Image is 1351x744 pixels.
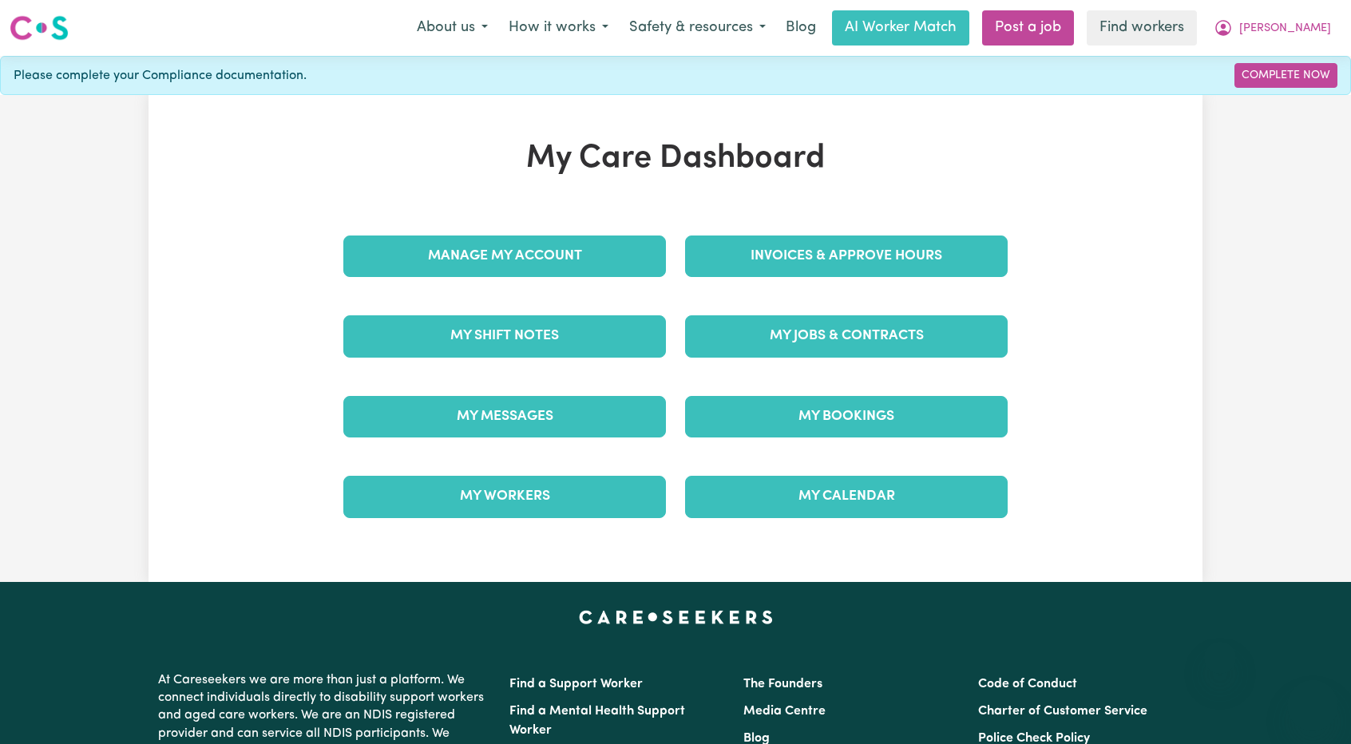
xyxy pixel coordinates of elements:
button: My Account [1203,11,1341,45]
a: My Calendar [685,476,1008,517]
a: My Jobs & Contracts [685,315,1008,357]
a: My Workers [343,476,666,517]
a: Charter of Customer Service [978,705,1147,718]
a: Blog [776,10,826,46]
a: Careseekers home page [579,611,773,623]
a: My Shift Notes [343,315,666,357]
a: Invoices & Approve Hours [685,235,1008,277]
a: Complete Now [1234,63,1337,88]
button: How it works [498,11,619,45]
button: Safety & resources [619,11,776,45]
button: About us [406,11,498,45]
a: Careseekers logo [10,10,69,46]
span: Please complete your Compliance documentation. [14,66,307,85]
a: My Messages [343,396,666,437]
a: Find workers [1087,10,1197,46]
a: The Founders [743,678,822,691]
a: Manage My Account [343,235,666,277]
iframe: Close message [1204,642,1236,674]
a: My Bookings [685,396,1008,437]
a: Find a Support Worker [509,678,643,691]
span: [PERSON_NAME] [1239,20,1331,38]
a: Find a Mental Health Support Worker [509,705,685,737]
a: AI Worker Match [832,10,969,46]
a: Post a job [982,10,1074,46]
iframe: Button to launch messaging window [1287,680,1338,731]
h1: My Care Dashboard [334,140,1017,178]
img: Careseekers logo [10,14,69,42]
a: Code of Conduct [978,678,1077,691]
a: Media Centre [743,705,826,718]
